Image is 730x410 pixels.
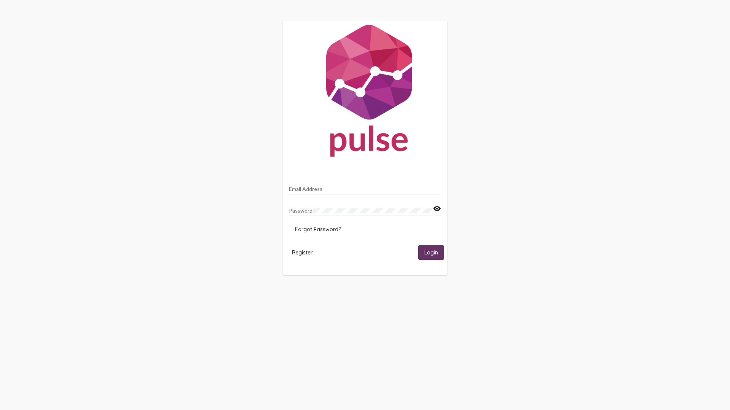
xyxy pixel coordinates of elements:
button: Forgot Password? [289,222,347,236]
span: Login [424,249,438,256]
button: Login [418,245,444,259]
mat-icon: visibility [433,204,441,213]
img: Pulse For Good Logo [283,21,447,164]
button: Register [286,245,319,259]
span: Forgot Password? [295,226,341,233]
span: Register [292,249,313,256]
